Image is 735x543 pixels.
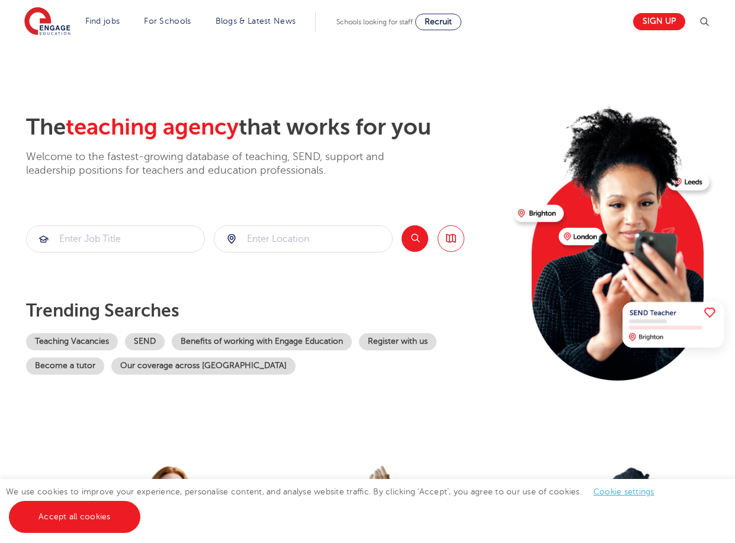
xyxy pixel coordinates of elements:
a: For Schools [144,17,191,25]
a: Our coverage across [GEOGRAPHIC_DATA] [111,357,296,375]
input: Submit [214,226,392,252]
a: Recruit [415,14,461,30]
div: Submit [26,225,205,253]
span: Recruit [425,17,452,26]
a: Become a tutor [26,357,104,375]
a: Teaching Vacancies [26,333,118,350]
a: Accept all cookies [9,501,140,533]
span: teaching agency [66,114,239,140]
span: Schools looking for staff [336,18,413,26]
img: Engage Education [24,7,70,37]
p: Welcome to the fastest-growing database of teaching, SEND, support and leadership positions for t... [26,150,417,178]
button: Search [402,225,428,252]
a: Find jobs [85,17,120,25]
a: Benefits of working with Engage Education [172,333,352,350]
span: We use cookies to improve your experience, personalise content, and analyse website traffic. By c... [6,487,666,521]
div: Submit [214,225,393,253]
a: Cookie settings [593,487,654,496]
a: Register with us [359,333,436,350]
a: Sign up [633,13,685,30]
h2: The that works for you [26,114,504,141]
p: Trending searches [26,300,504,321]
a: Blogs & Latest News [216,17,296,25]
a: SEND [125,333,165,350]
input: Submit [27,226,204,252]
